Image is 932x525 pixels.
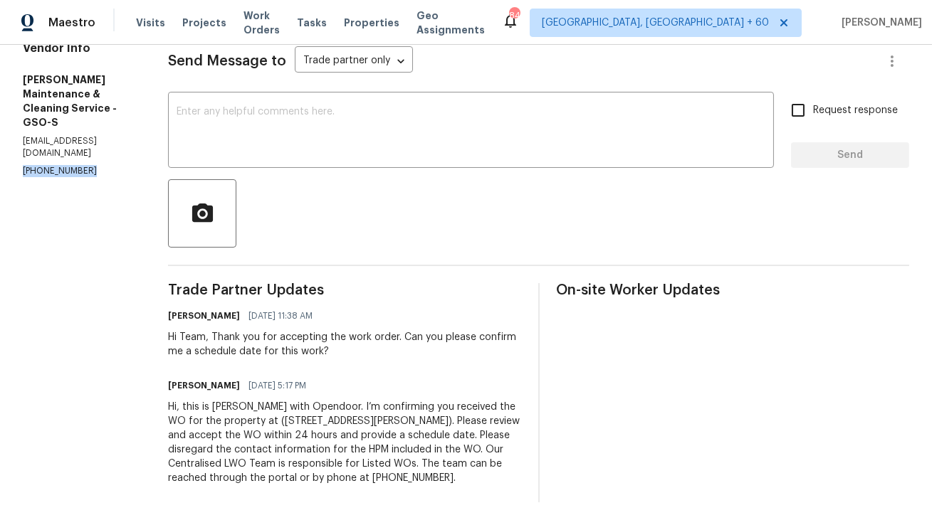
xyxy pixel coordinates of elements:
span: [DATE] 5:17 PM [248,378,306,393]
span: [GEOGRAPHIC_DATA], [GEOGRAPHIC_DATA] + 60 [542,16,769,30]
span: Properties [344,16,399,30]
span: On-site Worker Updates [557,283,910,297]
span: [DATE] 11:38 AM [248,309,313,323]
span: Request response [813,103,898,118]
h4: Vendor Info [23,41,134,55]
span: Work Orders [244,9,280,37]
h6: [PERSON_NAME] [168,309,240,323]
span: [PERSON_NAME] [836,16,922,30]
span: Maestro [48,16,95,30]
span: Trade Partner Updates [168,283,521,297]
span: Tasks [297,18,327,28]
span: Projects [182,16,226,30]
span: Geo Assignments [417,9,485,37]
p: [PHONE_NUMBER] [23,165,134,177]
p: [EMAIL_ADDRESS][DOMAIN_NAME] [23,135,134,159]
div: 843 [509,9,519,23]
h6: [PERSON_NAME] [168,378,240,393]
div: Hi Team, Thank you for accepting the work order. Can you please confirm me a schedule date for th... [168,330,521,359]
span: Send Message to [168,54,286,68]
h5: [PERSON_NAME] Maintenance & Cleaning Service - GSO-S [23,73,134,129]
div: Trade partner only [295,50,413,73]
span: Visits [136,16,165,30]
div: Hi, this is [PERSON_NAME] with Opendoor. I’m confirming you received the WO for the property at (... [168,400,521,485]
